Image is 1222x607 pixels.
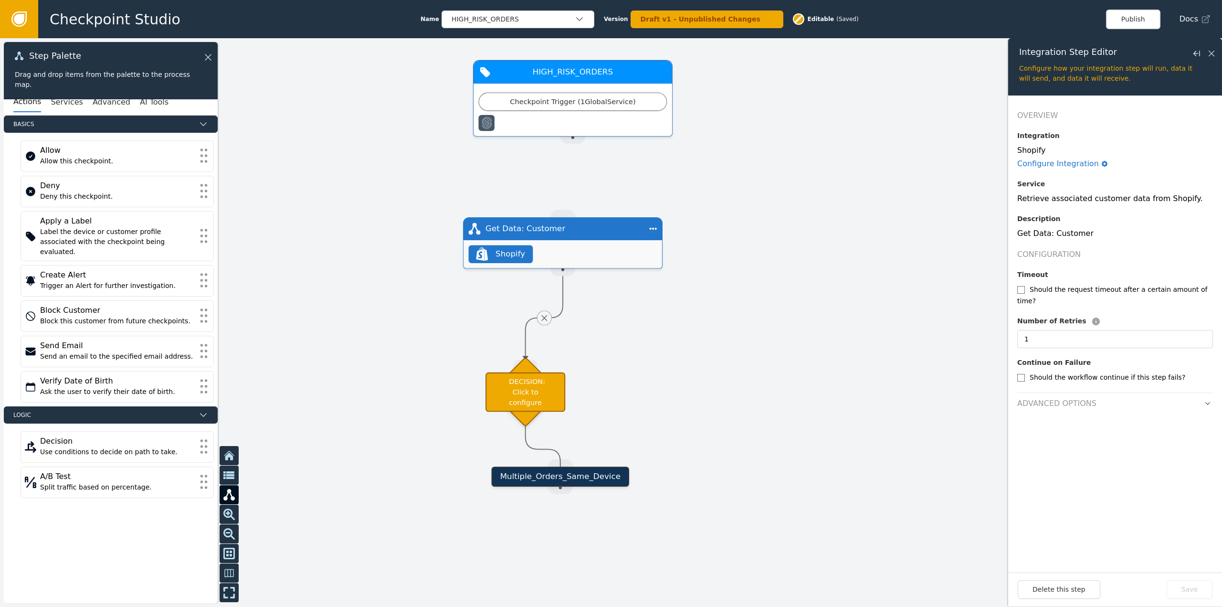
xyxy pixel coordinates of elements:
span: Checkpoint Studio [50,9,180,30]
div: Decision [40,436,194,447]
button: Advanced [93,92,130,112]
div: Retrieve associated customer data from Shopify. [1017,193,1213,204]
div: Drag and drop items from the palette to the process map. [15,70,207,90]
div: Send an email to the specified email address. [40,351,194,362]
div: Get Data: Customer [1017,228,1213,239]
span: Integration Step Editor [1019,48,1117,56]
div: Send Email [40,340,194,351]
div: Configure Integration [1017,158,1099,170]
label: Continue on Failure [1017,358,1091,368]
span: Editable [808,15,834,23]
div: Deny this checkpoint. [40,192,194,202]
label: Should the request timeout after a certain amount of time? [1017,286,1207,305]
div: Label the device or customer profile associated with the checkpoint being evaluated. [40,227,194,257]
button: Draft v1 - Unpublished Changes [631,11,783,28]
h2: Advanced Options [1017,398,1096,409]
h2: Overview [1017,110,1213,121]
a: Configure Integration [1017,158,1108,170]
div: HIGH_RISK_ORDERS [452,14,575,24]
div: Draft v1 - Unpublished Changes [641,14,764,24]
div: Block this customer from future checkpoints. [40,316,194,326]
span: Step Palette [29,52,81,60]
div: Use conditions to decide on path to take. [40,447,194,457]
div: Get Data: Customer [485,223,640,234]
div: Block Customer [40,305,194,316]
h2: Configuration [1017,249,1213,260]
label: Timeout [1017,270,1048,280]
button: Services [51,92,83,112]
div: Apply a Label [40,215,194,227]
div: Multiple_Orders_Same_Device [492,467,629,487]
div: Ask the user to verify their date of birth. [40,387,194,397]
button: Publish [1106,10,1160,29]
div: Shopify [1017,145,1213,156]
div: Split traffic based on percentage. [40,482,194,492]
span: Version [604,15,628,23]
button: AI Tools [140,92,169,112]
label: Number of Retries [1017,316,1086,326]
button: Delete this step [1018,580,1100,599]
span: Docs [1180,13,1198,25]
div: HIGH_RISK_ORDERS [496,66,650,78]
div: ( Saved ) [836,15,858,23]
div: Allow [40,145,194,156]
span: Name [421,15,439,23]
input: 3 [1017,330,1213,348]
div: Deny [40,180,194,192]
div: Shopify [495,248,525,260]
button: HIGH_RISK_ORDERS [442,11,594,28]
div: Verify Date of Birth [40,375,194,387]
button: Actions [13,92,41,112]
a: Docs [1180,13,1211,25]
div: A/B Test [40,471,194,482]
div: Create Alert [40,269,194,281]
div: Trigger an Alert for further investigation. [40,281,194,291]
span: Basics [13,120,195,128]
label: Integration [1017,131,1060,141]
label: Should the workflow continue if this step fails? [1030,373,1185,381]
span: Logic [13,411,195,419]
div: Configure how your integration step will run, data it will send, and data it will receive. [1019,64,1211,84]
div: Allow this checkpoint. [40,156,194,166]
label: Service [1017,179,1045,189]
div: Checkpoint Trigger ( 1 Global Service ) [485,96,661,107]
label: Description [1017,214,1061,224]
div: DECISION: Click to configure [485,372,565,412]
